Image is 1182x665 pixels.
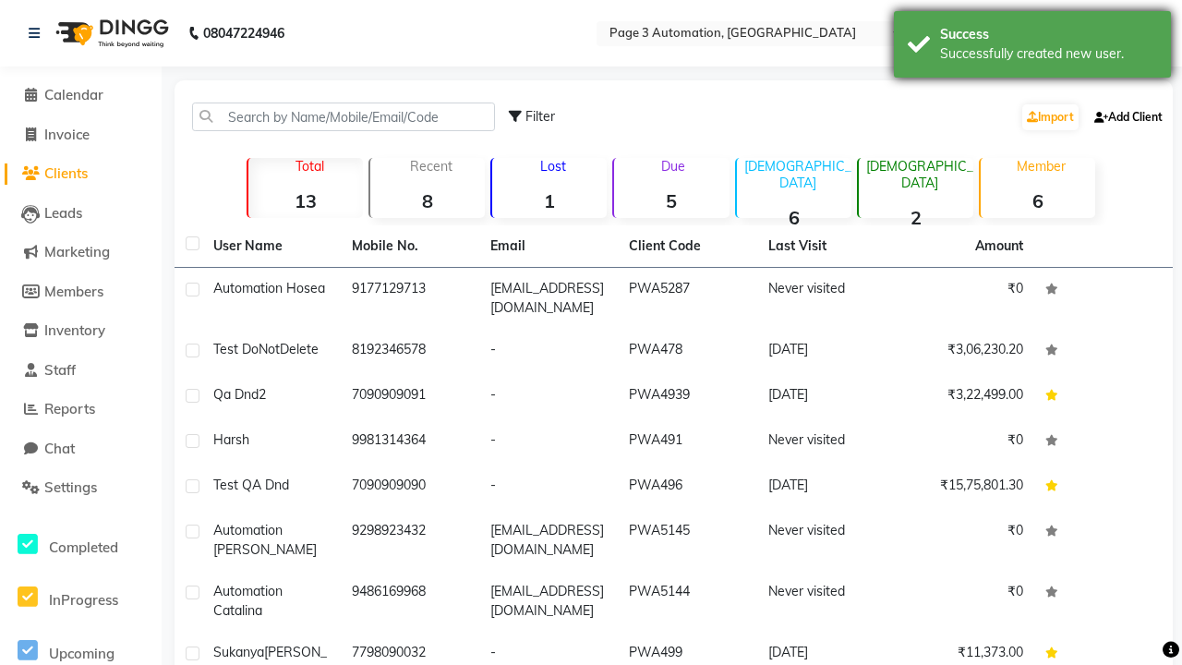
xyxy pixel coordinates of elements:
strong: 6 [737,206,851,229]
td: 9486169968 [341,571,479,632]
td: ₹0 [896,419,1034,465]
a: Invoice [5,125,157,146]
span: Test QA Dnd [213,477,289,493]
span: Reports [44,400,95,417]
a: Leads [5,203,157,224]
td: - [479,419,618,465]
td: [EMAIL_ADDRESS][DOMAIN_NAME] [479,571,618,632]
td: [DATE] [757,374,896,419]
span: Sukanya [213,644,264,660]
span: Calendar [44,86,103,103]
strong: 6 [981,189,1095,212]
td: Never visited [757,419,896,465]
td: Never visited [757,268,896,329]
strong: 8 [370,189,485,212]
span: Test DoNotDelete [213,341,319,357]
span: InProgress [49,591,118,609]
strong: 1 [492,189,607,212]
span: Upcoming [49,645,115,662]
span: Automation [PERSON_NAME] [213,522,317,558]
span: Clients [44,164,88,182]
a: Import [1022,104,1079,130]
td: PWA4939 [618,374,756,419]
a: Inventory [5,320,157,342]
span: Members [44,283,103,300]
td: ₹3,06,230.20 [896,329,1034,374]
span: Marketing [44,243,110,260]
a: Marketing [5,242,157,263]
strong: 13 [248,189,363,212]
p: Member [988,158,1095,175]
td: 8192346578 [341,329,479,374]
span: Automation Hosea [213,280,325,296]
td: 7090909091 [341,374,479,419]
td: 9298923432 [341,510,479,571]
td: [DATE] [757,329,896,374]
td: PWA5144 [618,571,756,632]
span: Completed [49,538,118,556]
div: Success [940,25,1157,44]
td: PWA496 [618,465,756,510]
div: Successfully created new user. [940,44,1157,64]
a: Staff [5,360,157,381]
td: PWA5145 [618,510,756,571]
td: ₹0 [896,510,1034,571]
td: ₹0 [896,571,1034,632]
a: Add Client [1090,104,1167,130]
th: Mobile No. [341,225,479,268]
td: PWA478 [618,329,756,374]
img: logo [47,7,174,59]
th: Email [479,225,618,268]
a: Reports [5,399,157,420]
td: 7090909090 [341,465,479,510]
span: Leads [44,204,82,222]
span: Harsh [213,431,249,448]
p: [DEMOGRAPHIC_DATA] [866,158,973,191]
th: User Name [202,225,341,268]
td: - [479,329,618,374]
p: Recent [378,158,485,175]
span: Filter [525,108,555,125]
td: [DATE] [757,465,896,510]
span: Qa Dnd2 [213,386,266,403]
a: Clients [5,163,157,185]
a: Chat [5,439,157,460]
td: 9177129713 [341,268,479,329]
strong: 5 [614,189,729,212]
strong: 2 [859,206,973,229]
p: Lost [500,158,607,175]
td: 9981314364 [341,419,479,465]
td: - [479,465,618,510]
a: Calendar [5,85,157,106]
td: PWA491 [618,419,756,465]
p: Due [618,158,729,175]
p: [DEMOGRAPHIC_DATA] [744,158,851,191]
th: Amount [964,225,1034,267]
a: Settings [5,478,157,499]
span: Automation Catalina [213,583,283,619]
td: PWA5287 [618,268,756,329]
span: Settings [44,478,97,496]
th: Last Visit [757,225,896,268]
th: Client Code [618,225,756,268]
span: Staff [44,361,76,379]
td: [EMAIL_ADDRESS][DOMAIN_NAME] [479,510,618,571]
input: Search by Name/Mobile/Email/Code [192,103,495,131]
span: Chat [44,440,75,457]
td: Never visited [757,510,896,571]
td: Never visited [757,571,896,632]
td: [EMAIL_ADDRESS][DOMAIN_NAME] [479,268,618,329]
p: Total [256,158,363,175]
td: ₹15,75,801.30 [896,465,1034,510]
span: Inventory [44,321,105,339]
a: Members [5,282,157,303]
td: - [479,374,618,419]
span: Invoice [44,126,90,143]
td: ₹0 [896,268,1034,329]
td: ₹3,22,499.00 [896,374,1034,419]
b: 08047224946 [203,7,284,59]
